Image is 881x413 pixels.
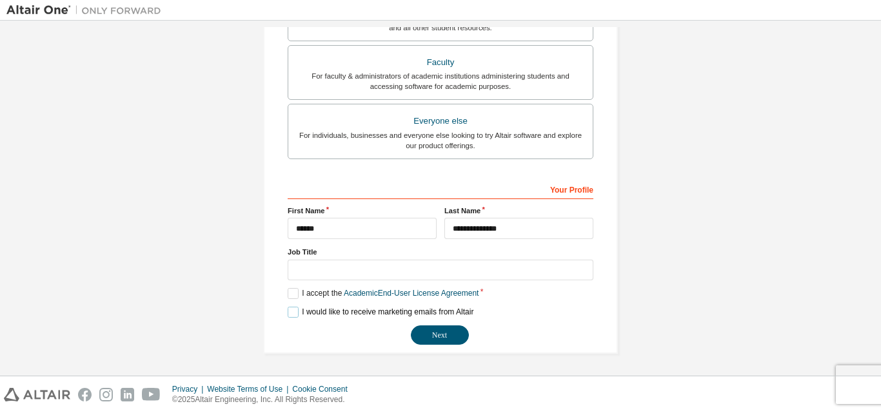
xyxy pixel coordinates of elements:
div: Your Profile [288,178,593,199]
div: Cookie Consent [292,384,355,394]
div: For individuals, businesses and everyone else looking to try Altair software and explore our prod... [296,130,585,151]
button: Next [411,325,469,345]
label: I accept the [288,288,479,299]
div: Everyone else [296,112,585,130]
img: instagram.svg [99,388,113,401]
label: Last Name [444,206,593,216]
label: I would like to receive marketing emails from Altair [288,307,473,318]
div: For faculty & administrators of academic institutions administering students and accessing softwa... [296,71,585,91]
img: youtube.svg [142,388,161,401]
img: altair_logo.svg [4,388,70,401]
img: facebook.svg [78,388,92,401]
img: Altair One [6,4,168,17]
label: First Name [288,206,437,216]
div: Privacy [172,384,207,394]
div: Website Terms of Use [207,384,292,394]
div: Faculty [296,53,585,72]
p: © 2025 Altair Engineering, Inc. All Rights Reserved. [172,394,355,405]
label: Job Title [288,247,593,257]
img: linkedin.svg [121,388,134,401]
a: Academic End-User License Agreement [344,289,479,298]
